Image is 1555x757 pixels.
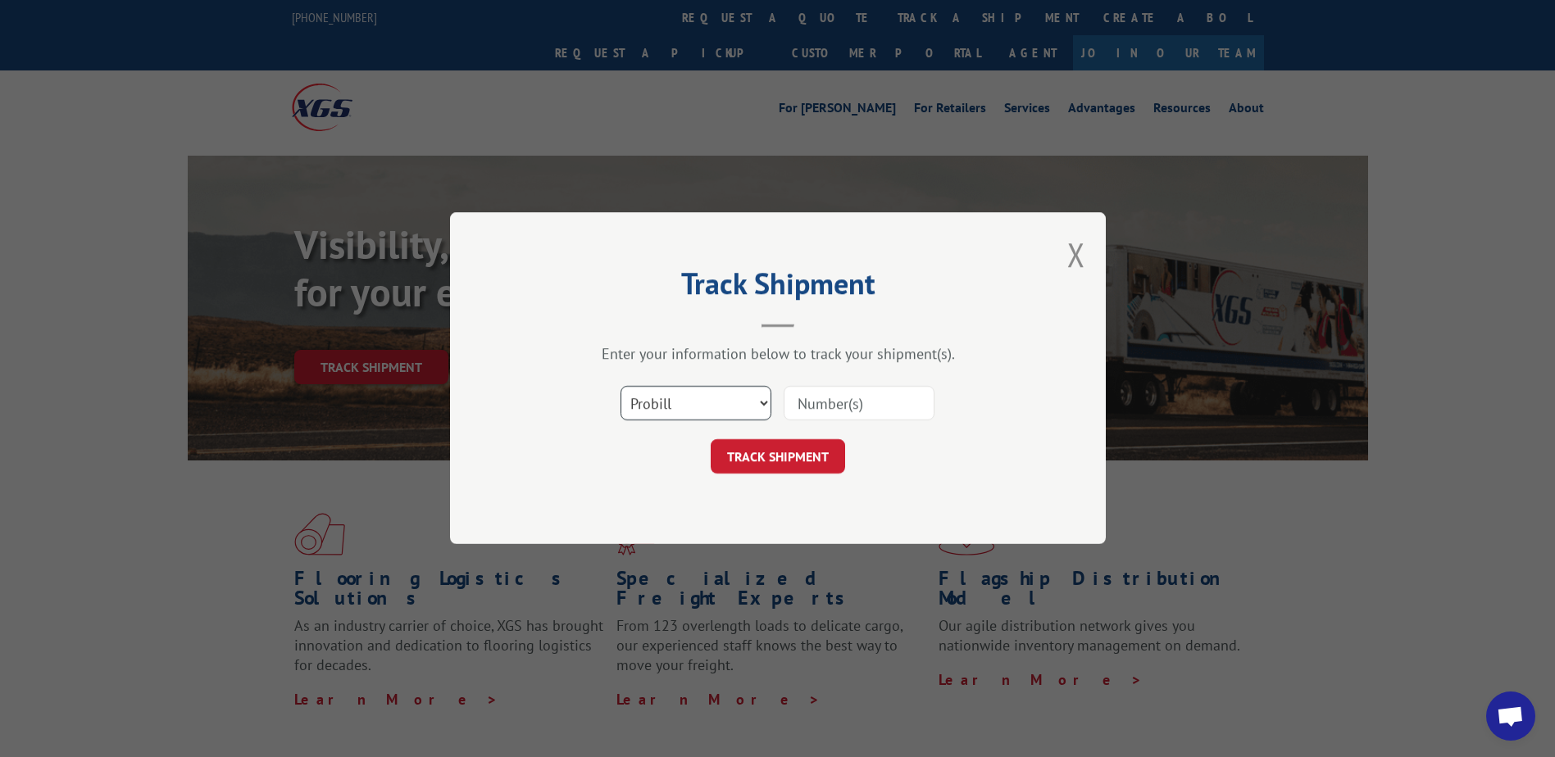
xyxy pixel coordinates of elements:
[532,272,1024,303] h2: Track Shipment
[532,345,1024,364] div: Enter your information below to track your shipment(s).
[1486,691,1535,741] div: Open chat
[784,387,934,421] input: Number(s)
[711,440,845,474] button: TRACK SHIPMENT
[1067,233,1085,276] button: Close modal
